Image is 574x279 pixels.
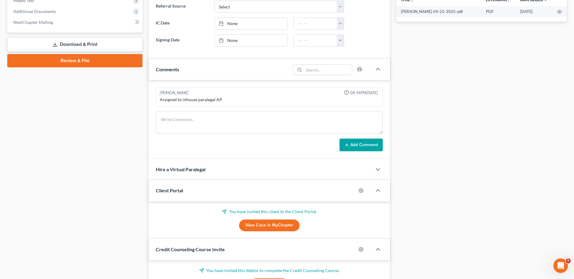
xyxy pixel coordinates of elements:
[481,6,515,17] td: PDF
[160,97,379,103] div: Assigned to inhouse paralegal AP.
[156,209,383,215] p: You have invited this client to the Client Portal.
[553,258,568,273] iframe: Intercom live chat
[7,37,143,52] a: Download & Print
[339,139,383,151] button: Add Comment
[350,90,378,96] span: 08:34PM[DATE]
[13,9,56,14] span: Additional Documents
[515,6,552,17] td: [DATE]
[156,66,179,72] span: Comments
[396,6,481,17] td: [PERSON_NAME]-04-22-2025-pdf
[294,18,337,29] input: -- : --
[153,1,211,13] label: Referral Source
[153,18,211,30] label: IC Date
[215,35,287,46] a: None
[156,166,205,172] span: Hire a Virtual Paralegal
[13,20,53,25] span: NextChapter Mailing
[294,35,337,46] input: -- : --
[160,90,189,96] div: [PERSON_NAME]
[156,188,183,193] span: Client Portal
[7,54,143,67] a: Review & File
[156,268,383,274] p: You have invited this debtor to complete the Credit Counseling Course.
[304,65,352,75] input: Search...
[156,246,225,252] span: Credit Counseling Course Invite
[566,258,571,263] span: 5
[239,220,300,232] a: View Case in MyChapter
[153,34,211,46] label: Signing Date
[215,18,287,29] a: None
[8,17,143,28] a: NextChapter Mailing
